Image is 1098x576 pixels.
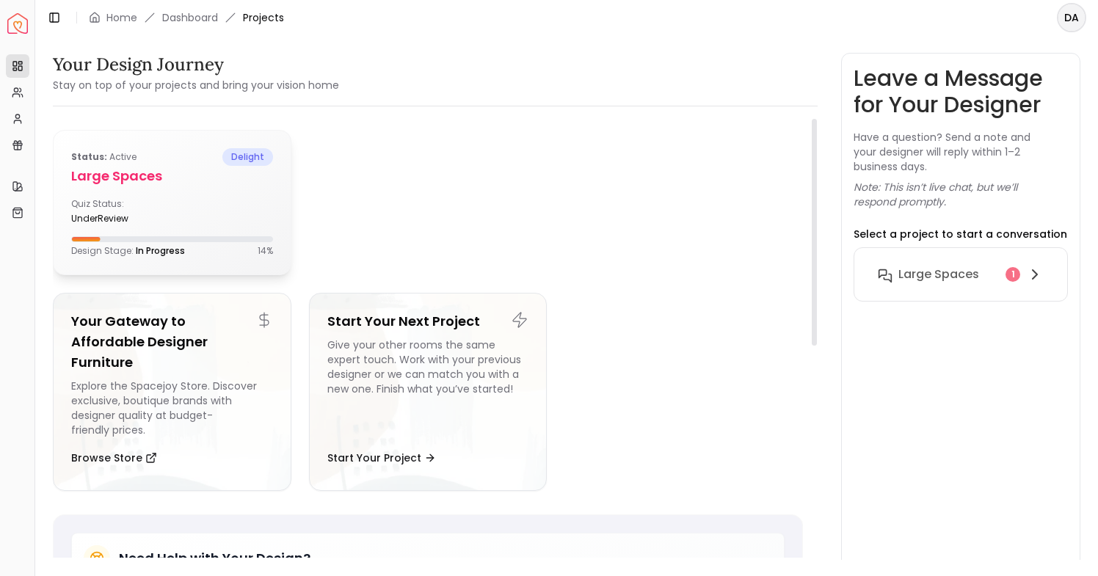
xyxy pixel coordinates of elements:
h5: Large Spaces [71,166,273,186]
p: Have a question? Send a note and your designer will reply within 1–2 business days. [854,130,1068,174]
button: Start Your Project [327,443,436,473]
p: Note: This isn’t live chat, but we’ll respond promptly. [854,180,1068,209]
small: Stay on top of your projects and bring your vision home [53,78,339,92]
a: Your Gateway to Affordable Designer FurnitureExplore the Spacejoy Store. Discover exclusive, bout... [53,293,291,491]
h5: Your Gateway to Affordable Designer Furniture [71,311,273,373]
div: Give your other rooms the same expert touch. Work with your previous designer or we can match you... [327,338,529,437]
button: Large Spaces1 [866,260,1055,289]
h3: Your Design Journey [53,53,339,76]
p: 14 % [258,245,273,257]
a: Dashboard [162,10,218,25]
nav: breadcrumb [89,10,284,25]
span: Projects [243,10,284,25]
h5: Start Your Next Project [327,311,529,332]
div: 1 [1006,267,1020,282]
p: Select a project to start a conversation [854,227,1067,241]
div: Quiz Status: [71,198,166,225]
div: Explore the Spacejoy Store. Discover exclusive, boutique brands with designer quality at budget-f... [71,379,273,437]
b: Status: [71,150,107,163]
span: delight [222,148,273,166]
img: Spacejoy Logo [7,13,28,34]
h6: Large Spaces [898,266,979,283]
a: Home [106,10,137,25]
h5: Need Help with Your Design? [119,548,310,569]
h3: Leave a Message for Your Designer [854,65,1068,118]
button: Browse Store [71,443,157,473]
a: Start Your Next ProjectGive your other rooms the same expert touch. Work with your previous desig... [309,293,548,491]
a: Spacejoy [7,13,28,34]
p: active [71,148,137,166]
button: DA [1057,3,1086,32]
span: In Progress [136,244,185,257]
div: underReview [71,213,166,225]
p: Design Stage: [71,245,185,257]
span: DA [1058,4,1085,31]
